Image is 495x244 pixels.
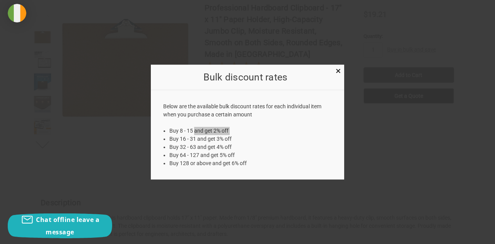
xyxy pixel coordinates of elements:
[36,215,99,236] span: Chat offline leave a message
[169,135,332,143] li: Buy 16 - 31 and get 3% off
[169,159,332,167] li: Buy 128 or above and get 6% off
[169,151,332,159] li: Buy 64 - 127 and get 5% off
[336,66,341,77] span: ×
[169,143,332,151] li: Buy 32 - 63 and get 4% off
[163,102,332,119] p: Below are the available bulk discount rates for each individual item when you purchase a certain ...
[169,127,332,135] li: Buy 8 - 15 and get 2% off
[334,67,342,75] a: Close
[163,70,328,85] h2: Bulk discount rates
[8,4,26,22] img: duty and tax information for Ireland
[431,223,495,244] iframe: Google Customer Reviews
[8,213,112,238] button: Chat offline leave a message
